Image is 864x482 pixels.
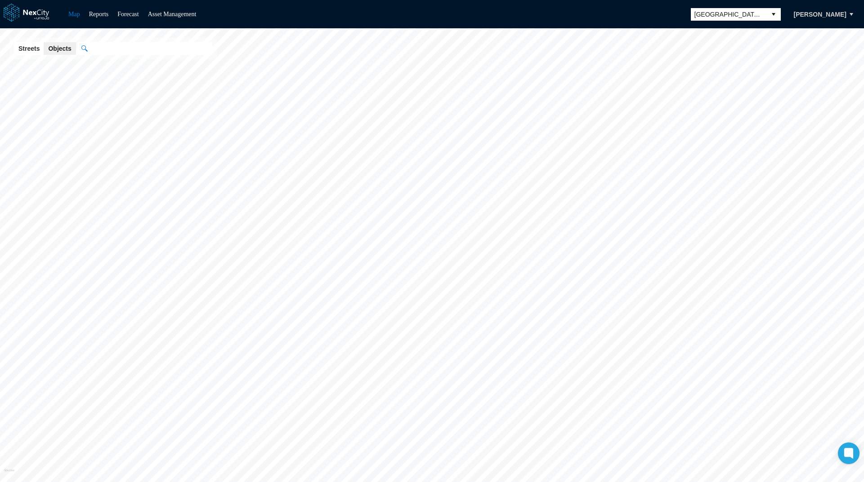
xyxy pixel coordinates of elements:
[784,7,856,22] button: [PERSON_NAME]
[794,10,846,19] span: [PERSON_NAME]
[4,469,14,479] a: Mapbox homepage
[14,42,44,55] button: Streets
[148,11,197,18] a: Asset Management
[89,11,109,18] a: Reports
[117,11,139,18] a: Forecast
[48,44,71,53] span: Objects
[44,42,76,55] button: Objects
[18,44,40,53] span: Streets
[766,8,781,21] button: select
[68,11,80,18] a: Map
[694,10,763,19] span: [GEOGRAPHIC_DATA][PERSON_NAME]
